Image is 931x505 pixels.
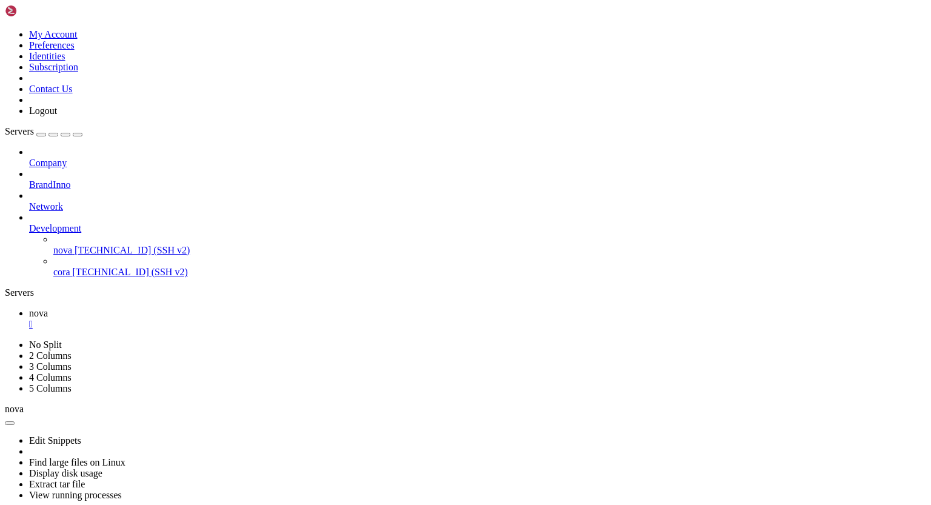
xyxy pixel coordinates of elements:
a:  [29,319,926,330]
li: cora [TECHNICAL_ID] (SSH v2) [53,256,926,278]
span: [TECHNICAL_ID] (SSH v2) [73,267,188,277]
span: Development [29,223,81,233]
span: Company [29,158,67,168]
span: [TECHNICAL_ID] (SSH v2) [75,245,190,255]
li: Development [29,212,926,278]
li: Company [29,147,926,169]
span: nova [29,308,48,318]
span: nova [53,245,72,255]
a: Display disk usage [29,468,102,478]
a: Logout [29,105,57,116]
a: Servers [5,126,82,136]
div: Servers [5,287,926,298]
a: My Account [29,29,78,39]
a: cora [TECHNICAL_ID] (SSH v2) [53,267,926,278]
a: Contact Us [29,84,73,94]
a: Company [29,158,926,169]
a: 3 Columns [29,361,72,372]
a: nova [29,308,926,330]
a: 5 Columns [29,383,72,393]
a: nova [TECHNICAL_ID] (SSH v2) [53,245,926,256]
a: 4 Columns [29,372,72,383]
li: BrandInno [29,169,926,190]
a: 2 Columns [29,350,72,361]
a: Network [29,201,926,212]
img: Shellngn [5,5,75,17]
a: Find large files on Linux [29,457,125,467]
a: Identities [29,51,65,61]
a: Extract tar file [29,479,85,489]
span: nova [5,404,24,414]
span: Network [29,201,63,212]
span: Servers [5,126,34,136]
span: BrandInno [29,179,70,190]
span: cora [53,267,70,277]
a: Edit Snippets [29,435,81,446]
a: No Split [29,339,62,350]
a: View running processes [29,490,122,500]
li: Network [29,190,926,212]
a: Subscription [29,62,78,72]
li: nova [TECHNICAL_ID] (SSH v2) [53,234,926,256]
a: Preferences [29,40,75,50]
a: BrandInno [29,179,926,190]
a: Development [29,223,926,234]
